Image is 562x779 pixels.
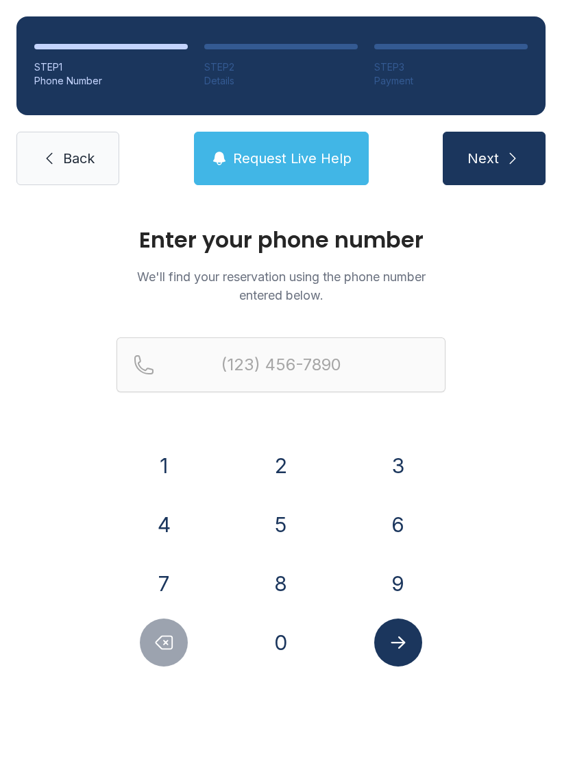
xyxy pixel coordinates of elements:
[374,619,422,667] button: Submit lookup form
[374,501,422,549] button: 6
[117,229,445,251] h1: Enter your phone number
[257,501,305,549] button: 5
[374,560,422,608] button: 9
[140,442,188,490] button: 1
[140,501,188,549] button: 4
[257,442,305,490] button: 2
[374,60,528,74] div: STEP 3
[34,74,188,88] div: Phone Number
[257,560,305,608] button: 8
[257,619,305,667] button: 0
[374,442,422,490] button: 3
[233,149,352,168] span: Request Live Help
[204,74,358,88] div: Details
[374,74,528,88] div: Payment
[204,60,358,74] div: STEP 2
[63,149,95,168] span: Back
[467,149,499,168] span: Next
[117,337,445,392] input: Reservation phone number
[117,267,445,304] p: We'll find your reservation using the phone number entered below.
[34,60,188,74] div: STEP 1
[140,560,188,608] button: 7
[140,619,188,667] button: Delete number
